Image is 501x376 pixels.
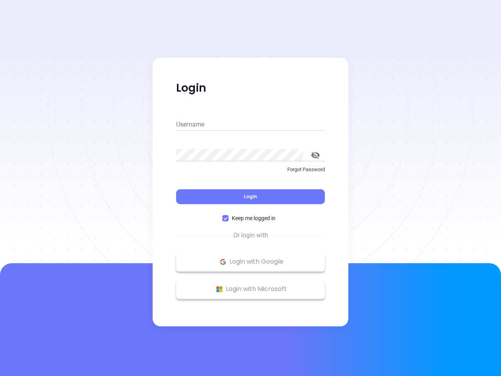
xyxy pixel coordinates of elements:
p: Login [176,81,325,95]
span: Or login with [229,231,272,240]
span: Login [244,193,257,200]
p: Login with Microsoft [180,283,321,295]
button: Login [176,189,325,204]
span: Keep me logged in [229,214,279,222]
p: Forgot Password [176,166,325,174]
button: toggle password visibility [306,146,325,164]
img: Microsoft Logo [214,284,224,294]
img: Google Logo [218,257,228,267]
p: Login with Google [180,256,321,268]
button: Google Logo Login with Google [176,252,325,271]
button: Microsoft Logo Login with Microsoft [176,279,325,299]
a: Forgot Password [176,166,325,180]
